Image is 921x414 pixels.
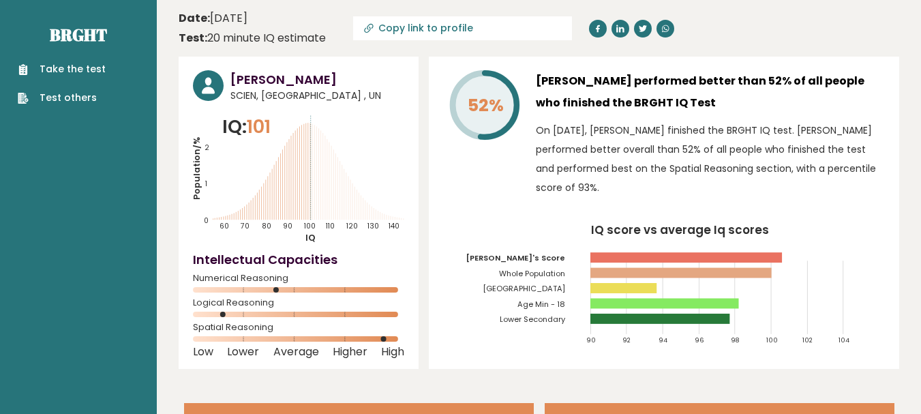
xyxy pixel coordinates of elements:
[305,221,316,231] tspan: 100
[347,221,359,231] tspan: 120
[466,252,565,263] tspan: [PERSON_NAME]'s Score
[389,221,400,231] tspan: 140
[483,283,565,294] tspan: [GEOGRAPHIC_DATA]
[306,232,316,243] tspan: IQ
[767,336,779,344] tspan: 100
[591,222,769,238] tspan: IQ score vs average Iq scores
[381,349,404,355] span: High
[227,349,259,355] span: Lower
[179,10,210,26] b: Date:
[222,113,271,141] p: IQ:
[193,276,404,281] span: Numerical Reasoning
[193,250,404,269] h4: Intellectual Capacities
[536,121,885,197] p: On [DATE], [PERSON_NAME] finished the BRGHT IQ test. [PERSON_NAME] performed better overall than ...
[803,336,813,344] tspan: 102
[18,62,106,76] a: Take the test
[536,70,885,114] h3: [PERSON_NAME] performed better than 52% of all people who finished the BRGHT IQ Test
[179,30,207,46] b: Test:
[731,336,740,344] tspan: 98
[659,336,667,344] tspan: 94
[468,93,504,117] tspan: 52%
[220,221,229,231] tspan: 60
[283,221,292,231] tspan: 90
[205,143,209,153] tspan: 2
[262,221,272,231] tspan: 80
[191,137,202,200] tspan: Population/%
[179,30,326,46] div: 20 minute IQ estimate
[193,325,404,330] span: Spatial Reasoning
[367,221,379,231] tspan: 130
[205,179,207,189] tspan: 1
[333,349,367,355] span: Higher
[499,268,565,279] tspan: Whole Population
[695,336,704,344] tspan: 96
[500,314,566,325] tspan: Lower Secondary
[517,299,565,310] tspan: Age Min - 18
[241,221,250,231] tspan: 70
[247,114,271,139] span: 101
[273,349,319,355] span: Average
[179,10,247,27] time: [DATE]
[839,336,849,344] tspan: 104
[230,89,404,103] span: SCIEN, [GEOGRAPHIC_DATA] , UN
[204,216,209,226] tspan: 0
[586,336,596,344] tspan: 90
[193,349,213,355] span: Low
[18,91,106,105] a: Test others
[327,221,335,231] tspan: 110
[50,24,107,46] a: Brght
[622,336,631,344] tspan: 92
[193,300,404,306] span: Logical Reasoning
[230,70,404,89] h3: [PERSON_NAME]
